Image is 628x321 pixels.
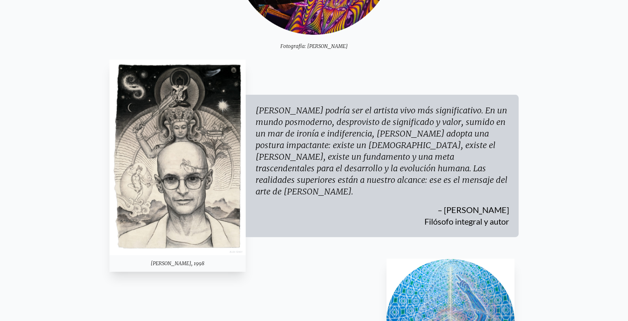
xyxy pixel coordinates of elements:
[151,260,204,266] font: [PERSON_NAME], 1998
[437,205,509,215] font: – [PERSON_NAME]
[424,216,509,226] font: Filósofo integral y autor
[109,60,246,255] img: Ken Wilber, 1998
[280,43,348,49] font: Fotografía: [PERSON_NAME]
[256,105,507,196] font: [PERSON_NAME] podría ser el artista vivo más significativo. En un mundo posmoderno, desprovisto d...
